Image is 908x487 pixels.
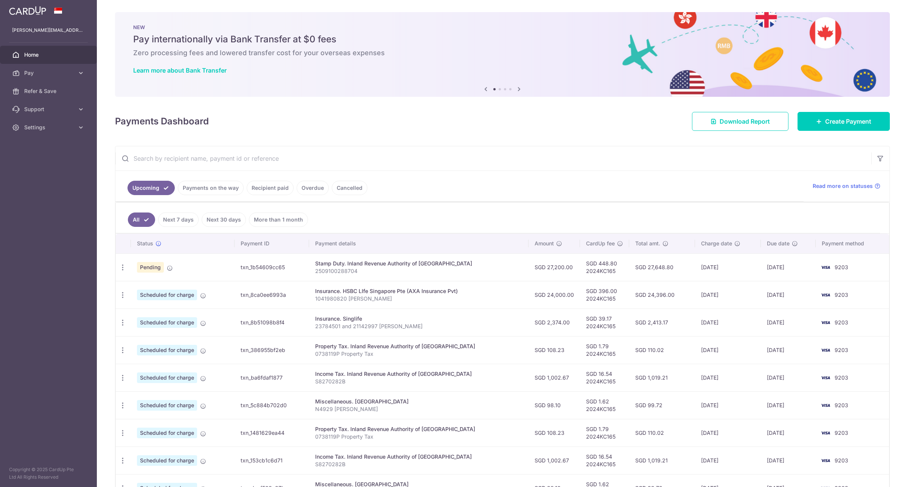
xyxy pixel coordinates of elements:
td: SGD 24,000.00 [529,281,580,309]
td: SGD 1,019.21 [629,447,695,474]
span: Home [24,51,74,59]
p: NEW [133,24,872,30]
h6: Zero processing fees and lowered transfer cost for your overseas expenses [133,48,872,57]
td: txn_1481629ea44 [235,419,309,447]
p: [PERSON_NAME][EMAIL_ADDRESS][DOMAIN_NAME] [12,26,85,34]
a: Read more on statuses [813,182,880,190]
a: Next 7 days [158,212,199,227]
td: [DATE] [761,447,816,474]
td: SGD 27,200.00 [529,253,580,281]
span: Due date [767,240,790,247]
th: Payment ID [235,234,309,253]
th: Payment details [309,234,529,253]
td: [DATE] [761,309,816,336]
span: Support [24,105,74,113]
span: Scheduled for charge [137,455,197,466]
td: SGD 98.10 [529,391,580,419]
img: Bank Card [818,318,833,327]
span: Scheduled for charge [137,372,197,383]
a: Learn more about Bank Transfer [133,67,227,74]
span: Scheduled for charge [137,317,197,328]
p: 0738119P Property Tax [315,433,523,440]
img: Bank Card [818,290,833,299]
td: [DATE] [761,364,816,391]
span: CardUp fee [586,240,615,247]
td: [DATE] [761,419,816,447]
th: Payment method [816,234,889,253]
td: [DATE] [695,281,761,309]
div: Property Tax. Inland Revenue Authority of [GEOGRAPHIC_DATA] [315,425,523,433]
img: Bank Card [818,428,833,437]
td: SGD 448.80 2024KC165 [580,253,629,281]
td: txn_ba6fdaf1877 [235,364,309,391]
td: txn_8ca0ee6993a [235,281,309,309]
a: Payments on the way [178,181,244,195]
span: Refer & Save [24,87,74,95]
td: SGD 27,648.80 [629,253,695,281]
div: Insurance. Singlife [315,315,523,323]
td: SGD 16.54 2024KC165 [580,364,629,391]
span: Scheduled for charge [137,345,197,355]
img: Bank Card [818,373,833,382]
span: Download Report [720,117,770,126]
td: SGD 108.23 [529,336,580,364]
p: 1041980820 [PERSON_NAME] [315,295,523,302]
h5: Pay internationally via Bank Transfer at $0 fees [133,33,872,45]
img: CardUp [9,6,46,15]
td: txn_8b51098b8f4 [235,309,309,336]
div: Income Tax. Inland Revenue Authority of [GEOGRAPHIC_DATA] [315,370,523,378]
td: SGD 39.17 2024KC165 [580,309,629,336]
a: More than 1 month [249,212,308,227]
td: txn_386955bf2eb [235,336,309,364]
span: 9203 [835,264,848,270]
div: Stamp Duty. Inland Revenue Authority of [GEOGRAPHIC_DATA] [315,260,523,267]
p: 0738119P Property Tax [315,350,523,358]
div: Property Tax. Inland Revenue Authority of [GEOGRAPHIC_DATA] [315,343,523,350]
td: SGD 1,002.67 [529,364,580,391]
img: Bank Card [818,456,833,465]
span: Scheduled for charge [137,290,197,300]
span: Pay [24,69,74,77]
img: Bank Card [818,346,833,355]
span: 9203 [835,292,848,298]
img: Bank transfer banner [115,12,890,97]
div: Income Tax. Inland Revenue Authority of [GEOGRAPHIC_DATA] [315,453,523,461]
td: [DATE] [695,364,761,391]
span: Charge date [701,240,732,247]
p: 2509100288704 [315,267,523,275]
td: [DATE] [695,309,761,336]
td: [DATE] [695,447,761,474]
td: [DATE] [695,336,761,364]
span: 9203 [835,457,848,464]
td: SGD 2,374.00 [529,309,580,336]
td: [DATE] [695,253,761,281]
span: Amount [535,240,554,247]
td: SGD 1.62 2024KC165 [580,391,629,419]
td: [DATE] [695,419,761,447]
td: [DATE] [761,336,816,364]
td: SGD 1,002.67 [529,447,580,474]
a: Next 30 days [202,212,246,227]
span: 9203 [835,402,848,408]
p: S8270282B [315,461,523,468]
a: Download Report [692,112,788,131]
span: Settings [24,124,74,131]
a: Recipient paid [247,181,294,195]
td: txn_153cb1c6d71 [235,447,309,474]
a: Upcoming [127,181,175,195]
td: SGD 1,019.21 [629,364,695,391]
td: SGD 99.72 [629,391,695,419]
a: Cancelled [332,181,367,195]
iframe: Opens a widget where you can find more information [860,464,900,483]
img: Bank Card [818,263,833,272]
td: SGD 396.00 2024KC165 [580,281,629,309]
span: Create Payment [825,117,871,126]
span: 9203 [835,319,848,326]
input: Search by recipient name, payment id or reference [115,146,871,171]
div: Insurance. HSBC LIfe Singapore Pte (AXA Insurance Pvt) [315,287,523,295]
a: Create Payment [798,112,890,131]
td: [DATE] [761,253,816,281]
img: Bank Card [818,401,833,410]
td: txn_5c884b702d0 [235,391,309,419]
td: SGD 24,396.00 [629,281,695,309]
